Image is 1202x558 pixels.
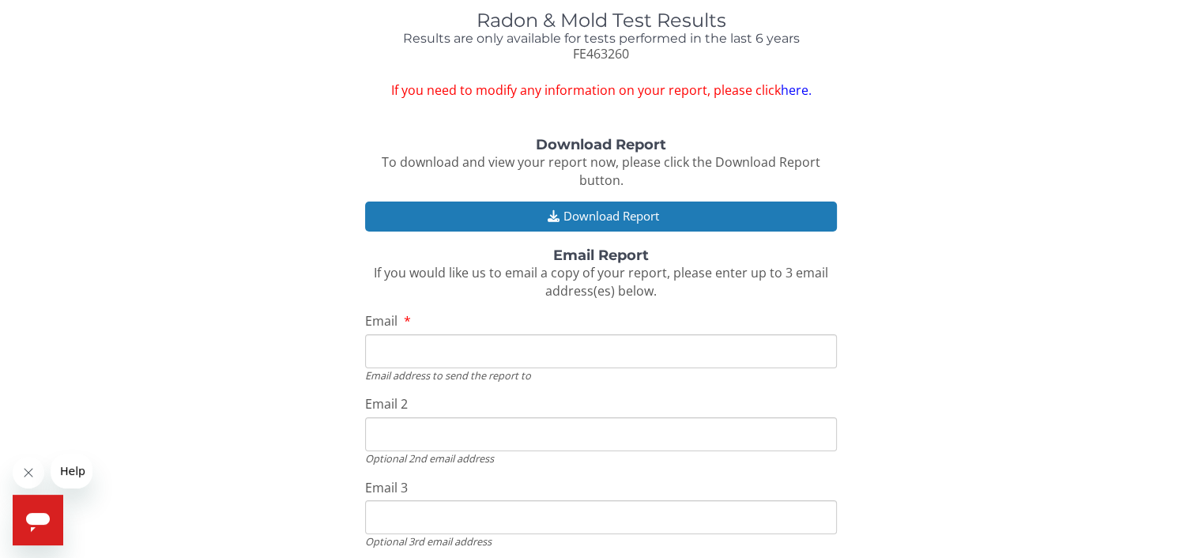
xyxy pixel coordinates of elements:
[365,534,836,549] div: Optional 3rd email address
[365,10,836,31] h1: Radon & Mold Test Results
[573,45,629,62] span: FE463260
[365,451,836,466] div: Optional 2nd email address
[365,479,408,496] span: Email 3
[553,247,649,264] strong: Email Report
[51,454,92,488] iframe: Message from company
[365,368,836,383] div: Email address to send the report to
[365,395,408,413] span: Email 2
[365,32,836,46] h4: Results are only available for tests performed in the last 6 years
[13,495,63,545] iframe: Button to launch messaging window
[536,136,666,153] strong: Download Report
[365,202,836,231] button: Download Report
[374,264,828,300] span: If you would like us to email a copy of your report, please enter up to 3 email address(es) below.
[13,457,44,488] iframe: Close message
[365,312,398,330] span: Email
[382,153,820,189] span: To download and view your report now, please click the Download Report button.
[780,81,811,99] a: here.
[365,81,836,100] span: If you need to modify any information on your report, please click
